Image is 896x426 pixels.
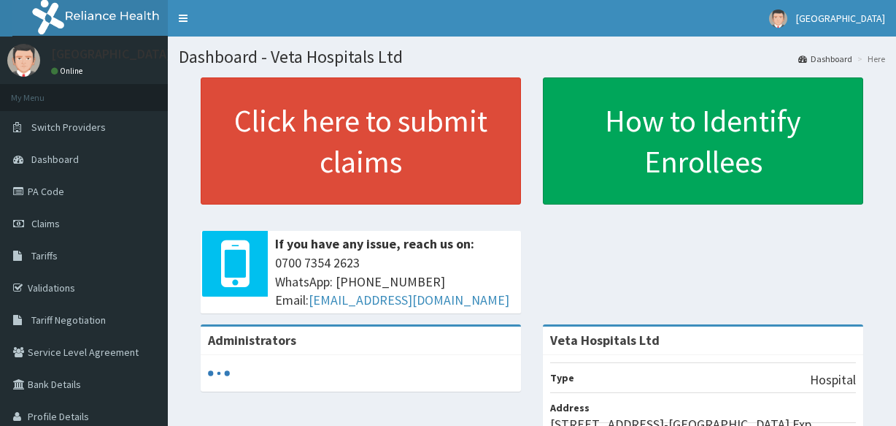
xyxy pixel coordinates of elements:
b: If you have any issue, reach us on: [275,235,474,252]
strong: Veta Hospitals Ltd [550,332,660,349]
span: Tariffs [31,249,58,262]
h1: Dashboard - Veta Hospitals Ltd [179,47,885,66]
svg: audio-loading [208,362,230,384]
span: Dashboard [31,153,79,166]
span: [GEOGRAPHIC_DATA] [796,12,885,25]
span: 0700 7354 2623 WhatsApp: [PHONE_NUMBER] Email: [275,254,514,310]
b: Address [550,401,590,414]
a: How to Identify Enrollees [543,77,863,205]
p: [GEOGRAPHIC_DATA] [51,47,171,61]
li: Here [854,53,885,65]
img: User Image [7,44,40,77]
span: Claims [31,217,60,230]
span: Switch Providers [31,121,106,134]
a: Dashboard [798,53,852,65]
span: Tariff Negotiation [31,313,106,327]
img: User Image [769,9,787,28]
p: Hospital [810,370,856,389]
a: [EMAIL_ADDRESS][DOMAIN_NAME] [309,292,509,308]
b: Type [550,371,574,384]
b: Administrators [208,332,296,349]
a: Click here to submit claims [201,77,521,205]
a: Online [51,66,86,76]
